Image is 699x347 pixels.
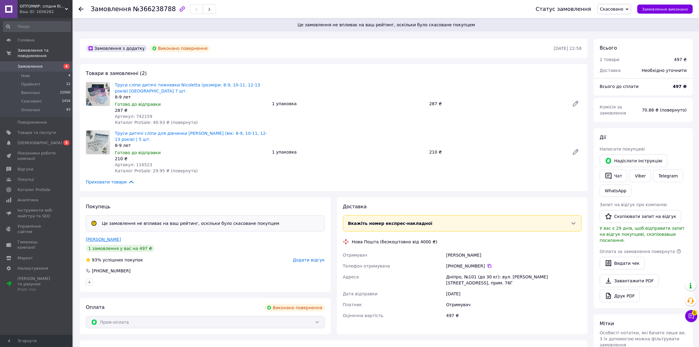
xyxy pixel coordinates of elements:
span: Відгуки [18,167,33,172]
span: 4 [63,64,70,69]
span: Показники роботи компанії [18,151,56,161]
span: Вкажіть номер експрес-накладної [348,221,433,226]
div: 210 ₴ [115,156,267,162]
button: Чат з покупцем5 [685,310,697,322]
input: Пошук [3,21,71,32]
span: Прийняті [21,82,40,87]
div: Статус замовлення [536,6,591,12]
div: Дніпро, №101 (до 30 кг): вул. [PERSON_NAME][STREET_ADDRESS], прим. 76Г [445,271,583,288]
div: 287 ₴ [115,107,267,113]
a: Друк PDF [600,290,640,302]
span: 5 [692,310,697,316]
span: Скасовані [21,99,42,104]
span: Дії [600,135,606,140]
span: 70.88 ₴ (повернуто) [642,108,687,112]
span: Доставка [600,68,621,73]
div: Ваш ID: 1656282 [20,9,73,15]
span: Інструменти веб-майстра та SEO [18,208,56,219]
span: Каталог ProSale [18,187,50,193]
span: Готово до відправки [115,102,161,107]
div: Повернутися назад [79,6,83,12]
span: Покупець [86,204,111,209]
button: Чат [600,170,627,182]
a: WhatsApp [600,185,632,197]
span: Всього до сплати [600,84,639,89]
span: Замовлення виконано [642,7,688,11]
a: Труси дитячі сліпи для дівчинки [PERSON_NAME] (вік: 8-9, 10-11, 12-13 років) | 5 шт. [115,131,267,142]
span: [PERSON_NAME] та рахунки [18,276,56,293]
span: Доставка [343,204,367,209]
div: 497 ₴ [445,310,583,321]
a: Труси сліпи дитячі тижневки Nicoletta (розміри: 8-9, 10-11, 12-13 років) [GEOGRAPHIC_DATA] 7 шт. [115,83,260,93]
span: [DEMOGRAPHIC_DATA] [18,140,62,146]
div: 8-9 лет [115,142,267,148]
button: Надіслати інструкцію [600,154,668,167]
span: Налаштування [18,266,48,271]
span: Головна [18,37,34,43]
div: успішних покупок [86,257,143,263]
span: У вас є 29 днів, щоб відправити запит на відгук покупцеві, скопіювавши посилання. [600,226,685,243]
span: Скасовано [600,7,624,11]
span: Приховати товари [86,179,134,185]
button: Видати чек [600,257,645,270]
span: ОПТОМИР: спідня білизна по оптовим цінам зі складу! [20,4,65,9]
span: Оплата [86,304,105,310]
a: Редагувати [570,146,582,158]
div: 497 ₴ [674,57,687,63]
span: №366238788 [133,5,176,13]
span: 93 [66,107,70,113]
div: 1 упаковка [270,99,427,108]
span: 22560 [60,90,70,96]
div: [PHONE_NUMBER] [446,263,582,269]
div: Нова Пошта (безкоштовно від 4000 ₴) [351,239,439,245]
div: [PERSON_NAME] [445,250,583,261]
span: 1416 [62,99,70,104]
img: Труси дитячі сліпи для дівчинки Nicoletta (вік: 8-9, 10-11, 12-13 років) | 5 шт. [86,131,110,154]
span: Гаманець компанії [18,239,56,250]
a: Telegram [654,170,683,182]
span: Артикул: 742159 [115,114,152,119]
span: Дата відправки [343,291,378,296]
span: Артикул: 116523 [115,162,152,167]
span: 12 [66,82,70,87]
img: Труси сліпи дитячі тижневки Nicoletta (розміри: 8-9, 10-11, 12-13 років) Туреччина 7 шт. [86,82,110,106]
span: Замовлення [18,64,43,69]
span: Платник [343,302,362,307]
div: [PHONE_NUMBER] [91,268,131,274]
span: Повідомлення [18,120,47,125]
span: Товари та послуги [18,130,56,135]
button: Замовлення виконано [637,5,693,14]
span: Каталог ProSale: 29.95 ₴ (повернута) [115,168,198,173]
a: Редагувати [570,98,582,110]
div: Виконано повернення [264,304,325,311]
div: 1 упаковка [270,148,427,156]
span: Запит на відгук про компанію [600,202,667,207]
a: Завантажити PDF [600,274,659,287]
span: 93% [92,258,101,262]
span: Каталог ProSale: 40.93 ₴ (повернута) [115,120,198,125]
time: [DATE] 22:58 [554,46,582,51]
span: Аналітика [18,197,38,203]
span: Виконані [21,90,40,96]
span: Телефон отримувача [343,264,390,268]
span: 4 [68,73,70,79]
span: Товари в замовленні (2) [86,70,147,76]
span: Маркет [18,255,33,261]
span: Отримувач [343,253,367,258]
span: Це замовлення не впливає на ваш рейтинг, оскільки було скасоване покупцем [81,22,692,28]
button: Скопіювати запит на відгук [600,210,681,223]
span: Написати покупцеві [600,147,645,151]
span: Оплачені [21,107,40,113]
div: Необхідно уточнити [638,64,691,77]
b: 497 ₴ [673,84,687,89]
div: 210 ₴ [427,148,567,156]
span: Оціночна вартість [343,313,383,318]
span: Оплата за замовлення повернута [600,249,675,254]
a: Viber [630,170,651,182]
div: 1 замовлення у вас на 497 ₴ [86,245,154,252]
span: Комісія за замовлення [600,105,626,115]
span: Адреса [343,274,359,279]
span: Мітки [600,321,614,326]
span: Замовлення [91,5,131,13]
div: 8-9 лет [115,94,267,100]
